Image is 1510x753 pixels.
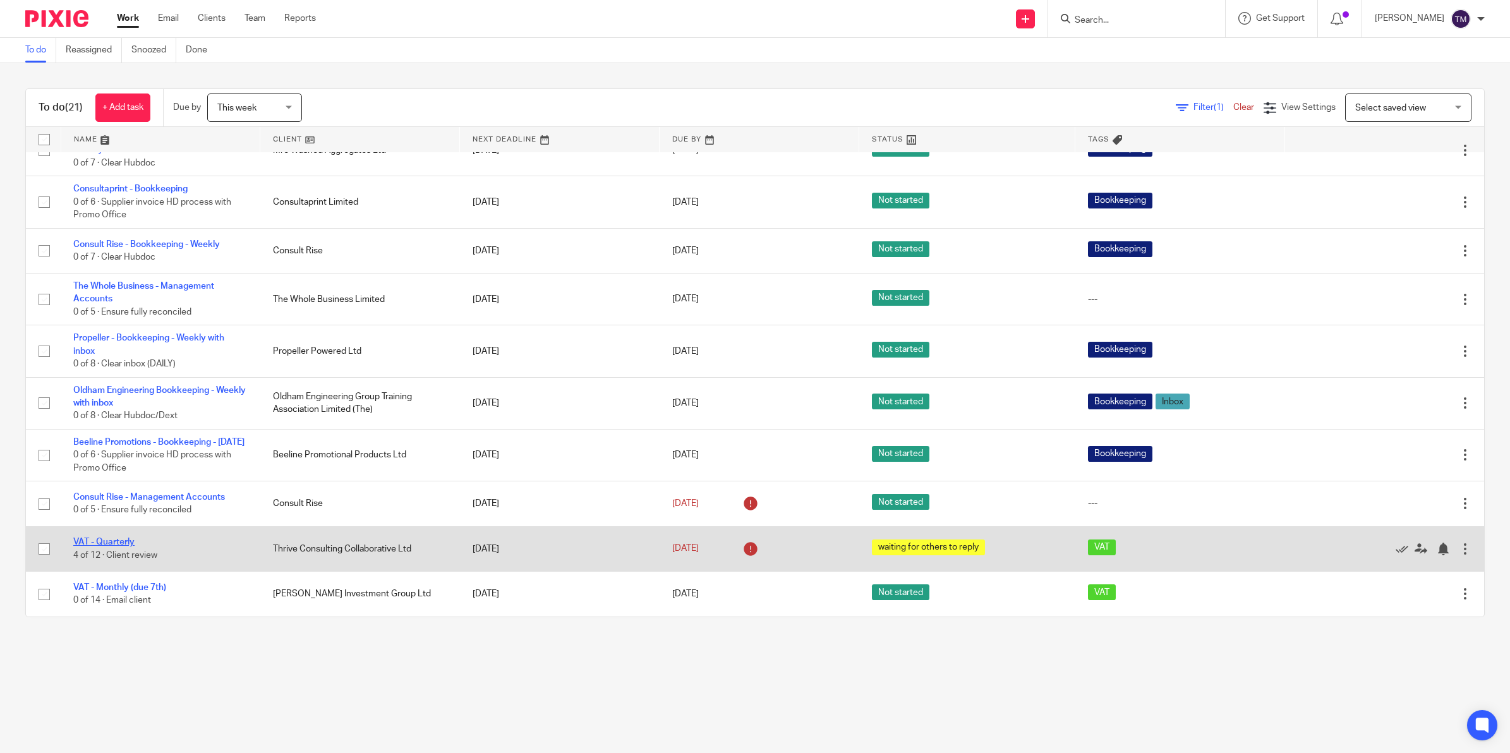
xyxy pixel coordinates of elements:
[1088,497,1272,510] div: ---
[73,450,231,473] span: 0 of 6 · Supplier invoice HD process with Promo Office
[73,359,176,368] span: 0 of 8 · Clear inbox (DAILY)
[73,240,220,249] a: Consult Rise - Bookkeeping - Weekly
[260,377,460,429] td: Oldham Engineering Group Training Association Limited (The)
[73,184,188,193] a: Consultaprint - Bookkeeping
[1281,103,1336,112] span: View Settings
[1396,543,1415,555] a: Mark as done
[672,146,699,155] span: [DATE]
[260,176,460,228] td: Consultaprint Limited
[73,506,191,515] span: 0 of 5 · Ensure fully reconciled
[73,493,225,502] a: Consult Rise - Management Accounts
[1088,342,1152,358] span: Bookkeeping
[1156,394,1190,409] span: Inbox
[1214,103,1224,112] span: (1)
[260,228,460,273] td: Consult Rise
[460,526,660,571] td: [DATE]
[217,104,257,112] span: This week
[39,101,83,114] h1: To do
[1088,394,1152,409] span: Bookkeeping
[872,290,929,306] span: Not started
[460,572,660,617] td: [DATE]
[872,539,985,555] span: waiting for others to reply
[460,325,660,377] td: [DATE]
[73,411,178,420] span: 0 of 8 · Clear Hubdoc/Dext
[260,481,460,526] td: Consult Rise
[460,429,660,481] td: [DATE]
[131,38,176,63] a: Snoozed
[66,38,122,63] a: Reassigned
[1088,584,1116,600] span: VAT
[73,596,151,605] span: 0 of 14 · Email client
[73,583,166,592] a: VAT - Monthly (due 7th)
[1355,104,1426,112] span: Select saved view
[1088,293,1272,306] div: ---
[260,526,460,571] td: Thrive Consulting Collaborative Ltd
[672,347,699,356] span: [DATE]
[1233,103,1254,112] a: Clear
[73,386,246,407] a: Oldham Engineering Bookkeeping - Weekly with inbox
[460,274,660,325] td: [DATE]
[460,228,660,273] td: [DATE]
[25,10,88,27] img: Pixie
[872,494,929,510] span: Not started
[73,198,231,220] span: 0 of 6 · Supplier invoice HD process with Promo Office
[1088,446,1152,462] span: Bookkeeping
[672,295,699,304] span: [DATE]
[73,551,157,560] span: 4 of 12 · Client review
[672,545,699,553] span: [DATE]
[245,12,265,25] a: Team
[25,38,56,63] a: To do
[1088,193,1152,208] span: Bookkeeping
[460,176,660,228] td: [DATE]
[198,12,226,25] a: Clients
[1088,539,1116,555] span: VAT
[73,438,245,447] a: Beeline Promotions - Bookkeeping - [DATE]
[95,93,150,122] a: + Add task
[872,584,929,600] span: Not started
[1451,9,1471,29] img: svg%3E
[73,159,155,167] span: 0 of 7 · Clear Hubdoc
[260,429,460,481] td: Beeline Promotional Products Ltd
[872,342,929,358] span: Not started
[186,38,217,63] a: Done
[1375,12,1444,25] p: [PERSON_NAME]
[1088,241,1152,257] span: Bookkeeping
[460,377,660,429] td: [DATE]
[65,102,83,112] span: (21)
[73,308,191,316] span: 0 of 5 · Ensure fully reconciled
[158,12,179,25] a: Email
[1193,103,1233,112] span: Filter
[672,198,699,207] span: [DATE]
[672,499,699,508] span: [DATE]
[173,101,201,114] p: Due by
[872,193,929,208] span: Not started
[460,481,660,526] td: [DATE]
[117,12,139,25] a: Work
[672,246,699,255] span: [DATE]
[672,589,699,598] span: [DATE]
[1073,15,1187,27] input: Search
[73,253,155,262] span: 0 of 7 · Clear Hubdoc
[260,325,460,377] td: Propeller Powered Ltd
[1256,14,1305,23] span: Get Support
[672,450,699,459] span: [DATE]
[284,12,316,25] a: Reports
[260,274,460,325] td: The Whole Business Limited
[73,334,224,355] a: Propeller - Bookkeeping - Weekly with inbox
[1088,136,1109,143] span: Tags
[872,241,929,257] span: Not started
[73,282,214,303] a: The Whole Business - Management Accounts
[672,399,699,407] span: [DATE]
[872,446,929,462] span: Not started
[73,538,135,546] a: VAT - Quarterly
[872,394,929,409] span: Not started
[260,572,460,617] td: [PERSON_NAME] Investment Group Ltd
